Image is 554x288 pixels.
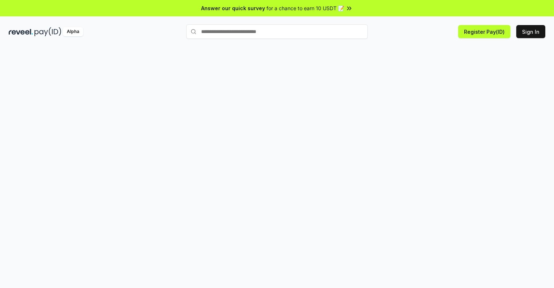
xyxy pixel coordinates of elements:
[266,4,344,12] span: for a chance to earn 10 USDT 📝
[201,4,265,12] span: Answer our quick survey
[516,25,545,38] button: Sign In
[34,27,61,36] img: pay_id
[9,27,33,36] img: reveel_dark
[458,25,510,38] button: Register Pay(ID)
[63,27,83,36] div: Alpha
